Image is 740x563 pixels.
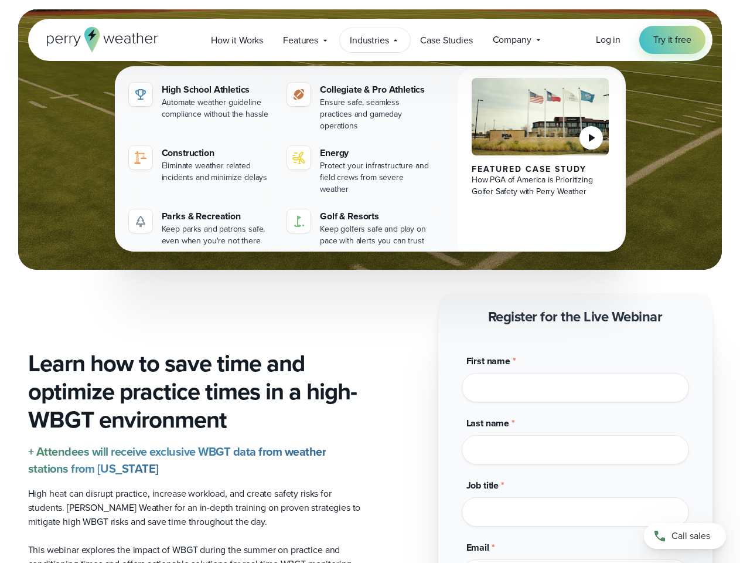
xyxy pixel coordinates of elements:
[472,174,609,198] div: How PGA of America is Prioritizing Golfer Safety with Perry Weather
[134,87,148,101] img: highschool-icon.svg
[420,33,472,48] span: Case Studies
[124,78,278,125] a: High School Athletics Automate weather guideline compliance without the hassle
[28,443,326,477] strong: + Attendees will receive exclusive WBGT data from weather stations from [US_STATE]
[458,69,623,261] a: PGA of America, Frisco Campus Featured Case Study How PGA of America is Prioritizing Golfer Safet...
[124,141,278,188] a: Construction Eliminate weather related incidents and minimize delays
[28,487,361,529] p: High heat can disrupt practice, increase workload, and create safety risks for students. [PERSON_...
[320,97,432,132] div: Ensure safe, seamless practices and gameday operations
[162,83,274,97] div: High School Athletics
[162,97,274,120] div: Automate weather guideline compliance without the hassle
[410,28,482,52] a: Case Studies
[282,205,437,252] a: Golf & Resorts Keep golfers safe and play on pace with alerts you can trust
[162,160,274,184] div: Eliminate weather related incidents and minimize delays
[28,350,361,434] h3: Learn how to save time and optimize practice times in a high-WBGT environment
[596,33,620,47] a: Log in
[644,523,726,549] a: Call sales
[162,209,274,223] div: Parks & Recreation
[292,214,306,228] img: golf-iconV2.svg
[639,26,705,54] a: Try it free
[124,205,278,252] a: Parks & Recreation Keep parks and patrons safe, even when you're not there
[493,33,531,47] span: Company
[472,78,609,155] img: PGA of America, Frisco Campus
[292,87,306,101] img: proathletics-icon@2x-1.svg
[466,541,489,554] span: Email
[466,416,510,430] span: Last name
[134,214,148,228] img: parks-icon-grey.svg
[162,223,274,247] div: Keep parks and patrons safe, even when you're not there
[596,33,620,46] span: Log in
[320,209,432,223] div: Golf & Resorts
[134,151,148,165] img: noun-crane-7630938-1@2x.svg
[466,479,499,492] span: Job title
[201,28,273,52] a: How it Works
[488,306,663,327] strong: Register for the Live Webinar
[162,146,274,160] div: Construction
[350,33,388,48] span: Industries
[320,160,432,195] div: Protect your infrastructure and field crews from severe weather
[472,165,609,174] div: Featured Case Study
[320,83,432,97] div: Collegiate & Pro Athletics
[283,33,318,48] span: Features
[466,354,510,368] span: First name
[292,151,306,165] img: energy-icon@2x-1.svg
[211,33,263,48] span: How it Works
[320,223,432,247] div: Keep golfers safe and play on pace with alerts you can trust
[671,529,710,543] span: Call sales
[320,146,432,160] div: Energy
[282,141,437,200] a: Energy Protect your infrastructure and field crews from severe weather
[282,78,437,137] a: Collegiate & Pro Athletics Ensure safe, seamless practices and gameday operations
[653,33,691,47] span: Try it free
